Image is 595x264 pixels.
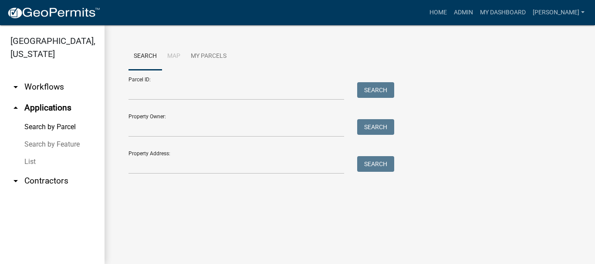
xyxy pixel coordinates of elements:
button: Search [357,82,394,98]
button: Search [357,119,394,135]
i: arrow_drop_down [10,176,21,186]
a: My Dashboard [477,4,529,21]
a: My Parcels [186,43,232,70]
button: Search [357,156,394,172]
a: Search [128,43,162,70]
i: arrow_drop_up [10,103,21,113]
a: [PERSON_NAME] [529,4,588,21]
a: Home [426,4,450,21]
a: Admin [450,4,477,21]
i: arrow_drop_down [10,82,21,92]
